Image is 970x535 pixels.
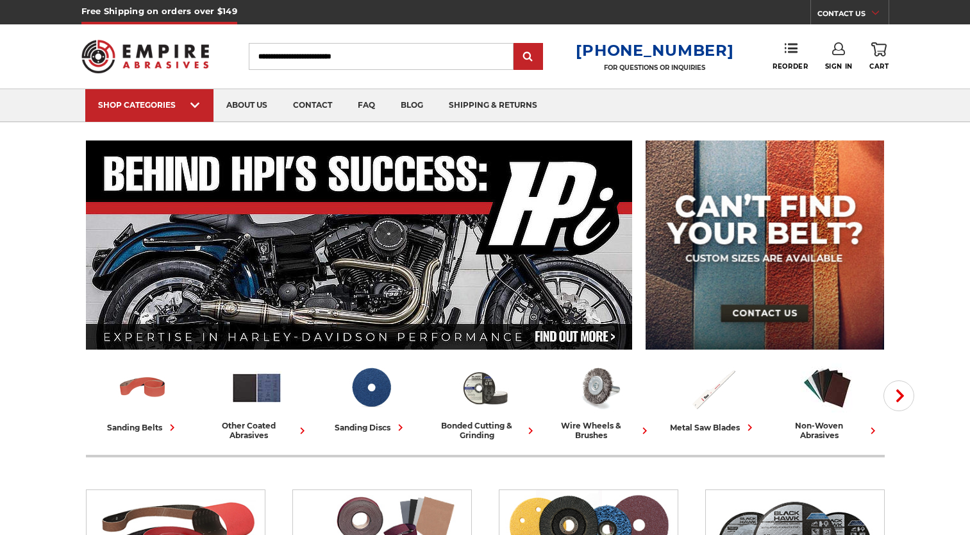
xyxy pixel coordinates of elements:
div: metal saw blades [670,421,757,434]
a: [PHONE_NUMBER] [576,41,733,60]
p: FOR QUESTIONS OR INQUIRIES [576,64,733,72]
a: sanding belts [91,361,195,434]
img: Banner for an interview featuring Horsepower Inc who makes Harley performance upgrades featured o... [86,140,633,350]
img: promo banner for custom belts. [646,140,884,350]
a: Cart [869,42,889,71]
div: SHOP CATEGORIES [98,100,201,110]
a: Reorder [773,42,808,70]
a: faq [345,89,388,122]
img: Metal Saw Blades [687,361,740,414]
img: Empire Abrasives [81,31,210,81]
div: sanding discs [335,421,407,434]
div: non-woven abrasives [776,421,880,440]
a: non-woven abrasives [776,361,880,440]
img: Non-woven Abrasives [801,361,854,414]
img: Sanding Discs [344,361,397,414]
div: wire wheels & brushes [548,421,651,440]
a: contact [280,89,345,122]
div: sanding belts [107,421,179,434]
a: metal saw blades [662,361,765,434]
input: Submit [515,44,541,70]
a: shipping & returns [436,89,550,122]
a: bonded cutting & grinding [433,361,537,440]
div: other coated abrasives [205,421,309,440]
a: sanding discs [319,361,423,434]
img: Sanding Belts [116,361,169,414]
img: Other Coated Abrasives [230,361,283,414]
button: Next [883,380,914,411]
span: Reorder [773,62,808,71]
span: Sign In [825,62,853,71]
span: Cart [869,62,889,71]
img: Wire Wheels & Brushes [573,361,626,414]
img: Bonded Cutting & Grinding [458,361,512,414]
a: CONTACT US [817,6,889,24]
a: other coated abrasives [205,361,309,440]
a: wire wheels & brushes [548,361,651,440]
a: blog [388,89,436,122]
div: bonded cutting & grinding [433,421,537,440]
a: about us [213,89,280,122]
